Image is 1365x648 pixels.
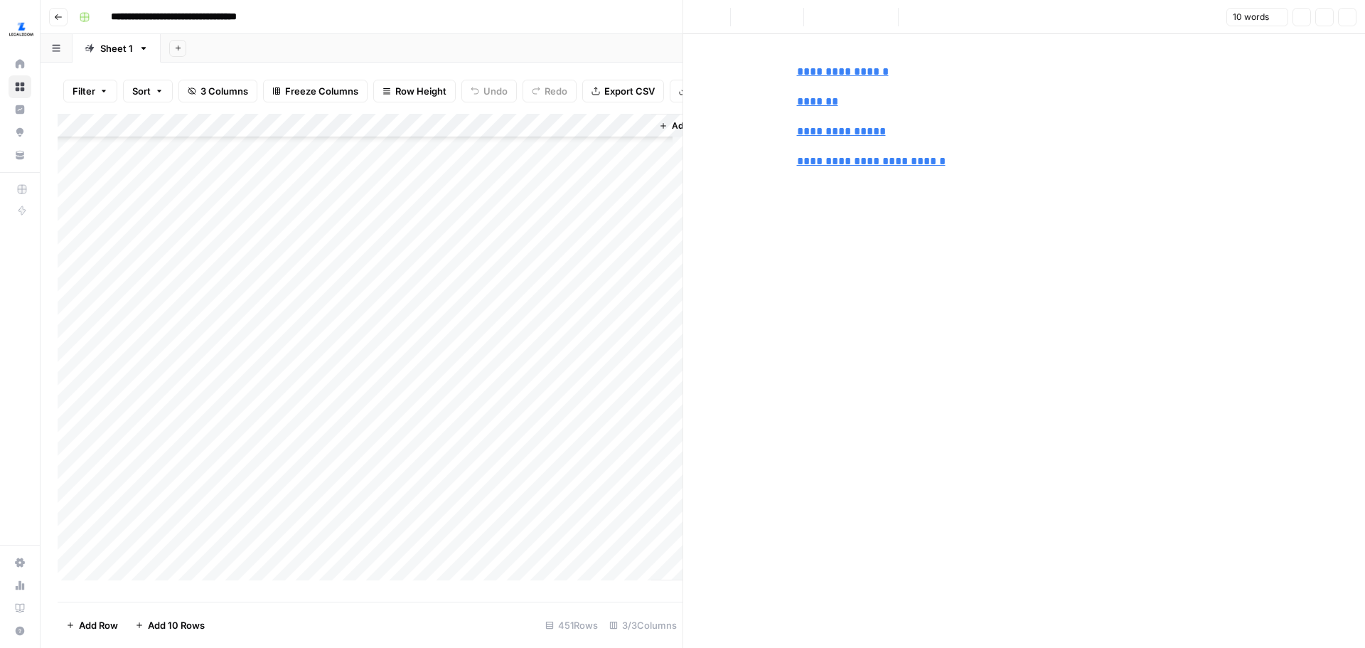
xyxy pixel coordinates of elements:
button: Help + Support [9,620,31,642]
span: Freeze Columns [285,84,358,98]
span: Redo [545,84,567,98]
span: 10 words [1233,11,1269,23]
span: Undo [483,84,508,98]
button: Export CSV [582,80,664,102]
a: Browse [9,75,31,98]
span: Filter [73,84,95,98]
span: 3 Columns [200,84,248,98]
span: Row Height [395,84,446,98]
a: Home [9,53,31,75]
button: 10 words [1226,8,1288,26]
div: 3/3 Columns [604,614,682,637]
a: Opportunities [9,121,31,144]
img: LegalZoom Logo [9,16,34,42]
button: Workspace: LegalZoom [9,11,31,47]
span: Add 10 Rows [148,618,205,632]
a: Settings [9,551,31,574]
a: Insights [9,98,31,121]
span: Sort [132,84,151,98]
div: Sheet 1 [100,41,133,55]
a: Your Data [9,144,31,166]
a: Sheet 1 [73,34,161,63]
span: Add Row [79,618,118,632]
a: Learning Hub [9,597,31,620]
span: Export CSV [604,84,655,98]
button: Sort [123,80,173,102]
button: Undo [461,80,517,102]
button: Filter [63,80,117,102]
button: Add Row [58,614,127,637]
button: Add 10 Rows [127,614,213,637]
button: 3 Columns [178,80,257,102]
span: Add Column [672,119,722,132]
button: Redo [523,80,577,102]
button: Freeze Columns [263,80,368,102]
div: 451 Rows [540,614,604,637]
button: Add Column [653,117,727,135]
button: Row Height [373,80,456,102]
a: Usage [9,574,31,597]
